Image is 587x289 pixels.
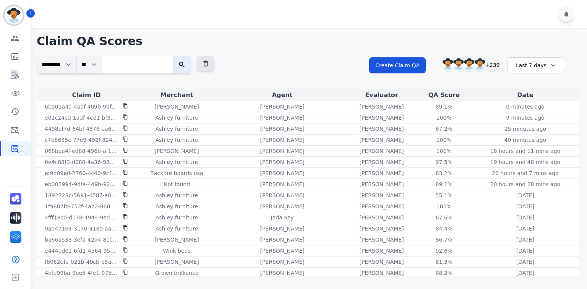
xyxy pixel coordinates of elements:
p: [PERSON_NAME] [260,136,304,144]
p: Ashley furniture [156,125,198,133]
p: [DATE] [516,214,534,221]
p: [PERSON_NAME] [359,269,404,277]
div: 92.6% [427,247,461,255]
p: 4498af7d-64bf-4876-aa65-8e8b07cfb4ee [45,125,118,133]
p: [PERSON_NAME] [359,236,404,244]
div: Evaluator [348,91,415,100]
p: [PERSON_NAME] [359,125,404,133]
p: [PERSON_NAME] [260,269,304,277]
div: Date [473,91,577,100]
p: [PERSON_NAME] [260,125,304,133]
p: 068bee4f-ed88-496b-af11-7996e0cfd7d3 [45,147,118,155]
p: [PERSON_NAME] [154,258,199,266]
p: [PERSON_NAME] [260,180,304,188]
div: 97.5% [427,158,461,166]
p: 1892728c-5691-4587-a0b7-7b4da35522e5 [45,192,118,199]
p: 19 hours and 48 mins ago [490,158,560,166]
p: [DATE] [516,225,534,232]
p: Grown brilliance [155,269,199,277]
p: 20 hours and 28 mins ago [490,180,560,188]
div: 86.7% [427,236,461,244]
h1: Claim QA Scores [37,34,579,48]
div: 84.4% [427,225,461,232]
p: 1f9807fd-752f-4ab2-8606-c23f66091b07 [45,203,118,210]
p: [PERSON_NAME] [359,180,404,188]
p: 25 minutes ago [504,125,546,133]
img: Bordered avatar [5,6,23,24]
p: [PERSON_NAME] [260,225,304,232]
p: [DATE] [516,203,534,210]
p: c7b8685c-77e9-452f-824e-6d47b89e6823 [45,136,118,144]
p: [PERSON_NAME] [260,114,304,122]
p: eb002994-9dfa-4d9b-924b-408cda9e44f7 [45,180,118,188]
div: Last 7 days [508,57,564,73]
p: Backfire boards usa [150,169,203,177]
p: [PERSON_NAME] [260,158,304,166]
p: [DATE] [516,192,534,199]
div: Merchant [137,91,216,100]
p: [PERSON_NAME] [359,158,404,166]
p: [PERSON_NAME] [359,169,404,177]
p: [DATE] [516,258,534,266]
p: [PERSON_NAME] [359,103,404,110]
div: +239 [485,58,498,71]
p: [PERSON_NAME] [359,225,404,232]
p: [PERSON_NAME] [260,192,304,199]
p: [PERSON_NAME] [359,136,404,144]
p: [PERSON_NAME] [359,247,404,255]
div: 100% [427,114,461,122]
p: f8062efe-021b-40cb-b5a5-e8b6da1358fe [45,258,118,266]
p: [PERSON_NAME] [359,147,404,155]
p: [PERSON_NAME] [154,147,199,155]
p: [PERSON_NAME] [260,258,304,266]
p: [PERSON_NAME] [359,114,404,122]
p: ef0d09ed-2760-4c40-9c12-e48df88e3765 [45,169,118,177]
p: Ashley furniture [156,136,198,144]
p: [PERSON_NAME] [260,236,304,244]
div: 100% [427,136,461,144]
p: e02c24cd-1adf-4ed1-bf37-bbaa30078526 [45,114,118,122]
p: [PERSON_NAME] [359,258,404,266]
p: [PERSON_NAME] [260,247,304,255]
p: 6b501a4a-4adf-469b-90f7-50e428e98f2c [45,103,118,110]
p: [PERSON_NAME] [260,103,304,110]
p: [DATE] [516,269,534,277]
div: 100% [427,203,461,210]
p: [DATE] [516,247,534,255]
p: [PERSON_NAME] [260,147,304,155]
p: Not found [164,180,190,188]
p: Ashley furniture [156,158,198,166]
p: Jada Key [271,214,294,221]
p: Ashley furniture [156,192,198,199]
p: 9ad47164-3170-418a-aa1b-60fb794626cd [45,225,118,232]
p: [PERSON_NAME] [359,214,404,221]
p: [PERSON_NAME] [359,192,404,199]
p: [DATE] [516,236,534,244]
div: QA Score [418,91,470,100]
p: Ashley furniture [156,214,198,221]
p: 20 hours and 7 mins ago [492,169,558,177]
p: 4bfe99ba-9be5-4fe1-975f-337ac48601c1 [45,269,118,277]
p: 18 hours and 11 mins ago [490,147,560,155]
div: 67.6% [427,214,461,221]
p: [PERSON_NAME] [359,203,404,210]
p: 0e4c88f3-d088-4a36-9860-a6980486be81 [45,158,118,166]
p: 9 minutes ago [506,114,545,122]
div: Agent [219,91,345,100]
p: [PERSON_NAME] [154,103,199,110]
p: Ashley furniture [156,203,198,210]
button: Create Claim QA [369,57,426,73]
div: 55.1% [427,192,461,199]
div: 67.2% [427,125,461,133]
p: [PERSON_NAME] [154,236,199,244]
div: 89.1% [427,180,461,188]
div: 83.2% [427,169,461,177]
div: 88.2% [427,269,461,277]
div: 81.3% [427,258,461,266]
p: [PERSON_NAME] [260,169,304,177]
p: [PERSON_NAME] [260,203,304,210]
p: ba66a533-3efa-42d4-8cb7-935bee5726ec [45,236,118,244]
p: 4fff18c0-d178-4944-9edd-4bd24e48f8a5 [45,214,118,221]
p: Ashley furniture [156,114,198,122]
p: 0 minutes ago [506,103,545,110]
